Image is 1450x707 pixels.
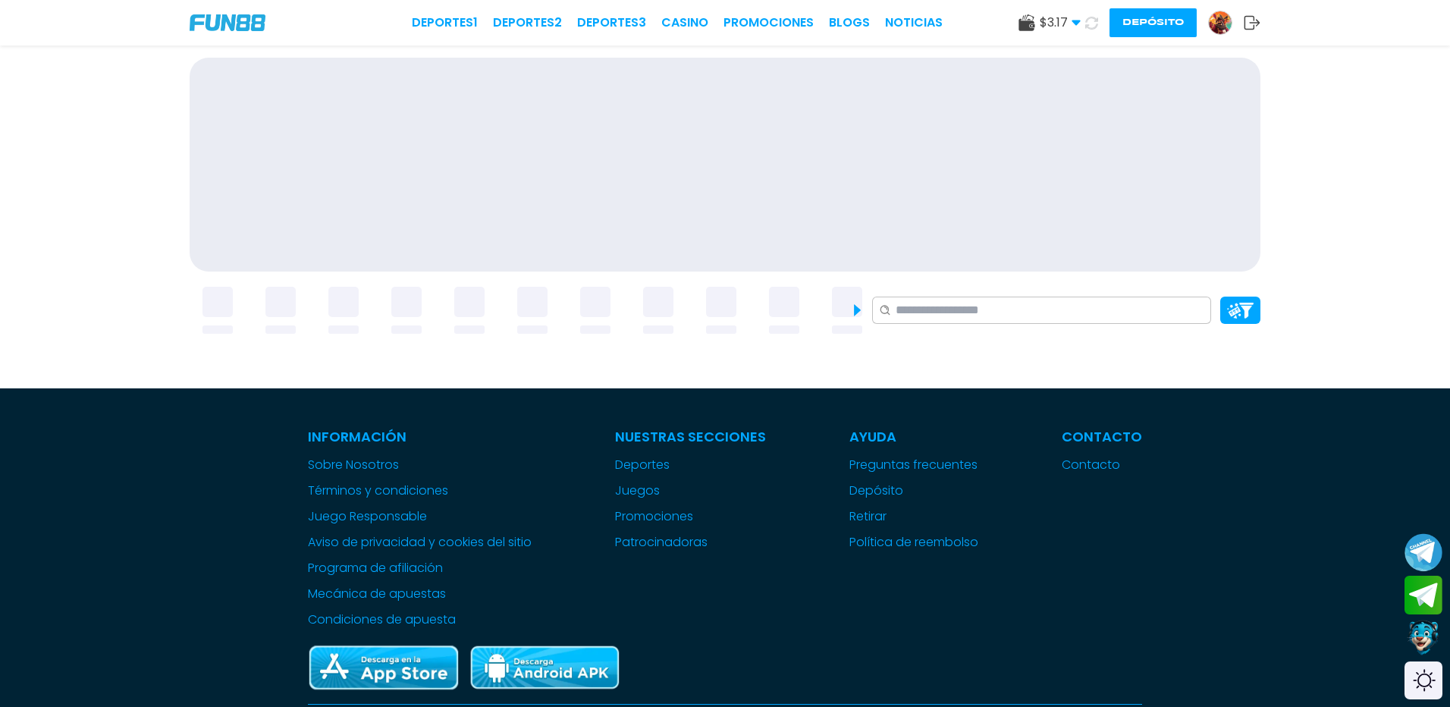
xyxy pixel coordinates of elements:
a: Términos y condiciones [308,482,532,500]
a: Deportes [615,456,766,474]
a: Promociones [723,14,814,32]
span: $ 3.17 [1040,14,1081,32]
a: Avatar [1208,11,1244,35]
p: Ayuda [849,426,978,447]
a: Retirar [849,507,978,526]
button: Join telegram [1404,576,1442,615]
button: Contact customer service [1404,618,1442,658]
img: Platform Filter [1227,303,1254,319]
button: Juegos [615,482,660,500]
a: Deportes2 [493,14,562,32]
a: Aviso de privacidad y cookies del sitio [308,533,532,551]
a: BLOGS [829,14,870,32]
a: Contacto [1062,456,1142,474]
a: Juego Responsable [308,507,532,526]
img: Company Logo [190,14,265,31]
p: Contacto [1062,426,1142,447]
img: Play Store [469,644,620,692]
a: Patrocinadoras [615,533,766,551]
a: Deportes3 [577,14,646,32]
a: Política de reembolso [849,533,978,551]
p: Información [308,426,532,447]
button: Depósito [1109,8,1197,37]
img: Avatar [1209,11,1232,34]
p: Nuestras Secciones [615,426,766,447]
a: Condiciones de apuesta [308,611,532,629]
a: CASINO [661,14,708,32]
a: Preguntas frecuentes [849,456,978,474]
a: Mecánica de apuestas [308,585,532,603]
a: Sobre Nosotros [308,456,532,474]
a: Programa de afiliación [308,559,532,577]
div: Switch theme [1404,661,1442,699]
img: App Store [308,644,460,692]
a: Deportes1 [412,14,478,32]
a: NOTICIAS [885,14,943,32]
a: Promociones [615,507,766,526]
button: Join telegram channel [1404,533,1442,572]
a: Depósito [849,482,978,500]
